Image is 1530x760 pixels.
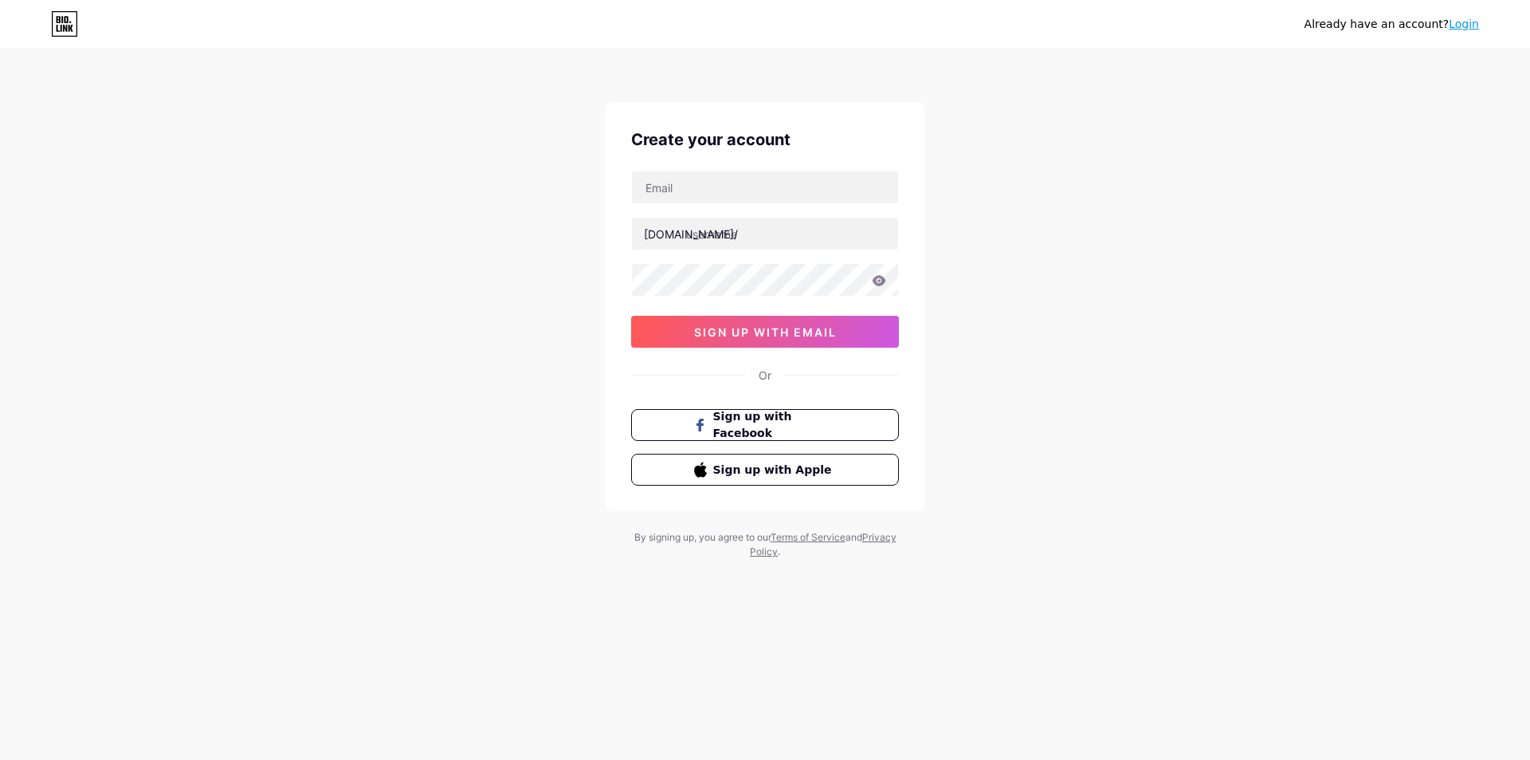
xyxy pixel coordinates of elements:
div: Already have an account? [1304,16,1479,33]
input: username [632,218,898,250]
button: sign up with email [631,316,899,348]
div: Create your account [631,128,899,152]
input: Email [632,171,898,203]
button: Sign up with Facebook [631,409,899,441]
a: Login [1449,18,1479,30]
span: Sign up with Facebook [713,408,837,442]
button: Sign up with Apple [631,454,899,486]
div: [DOMAIN_NAME]/ [644,226,738,242]
a: Terms of Service [771,531,845,543]
div: Or [759,367,771,384]
span: Sign up with Apple [713,462,837,478]
span: sign up with email [694,325,837,339]
div: By signing up, you agree to our and . [630,530,900,559]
